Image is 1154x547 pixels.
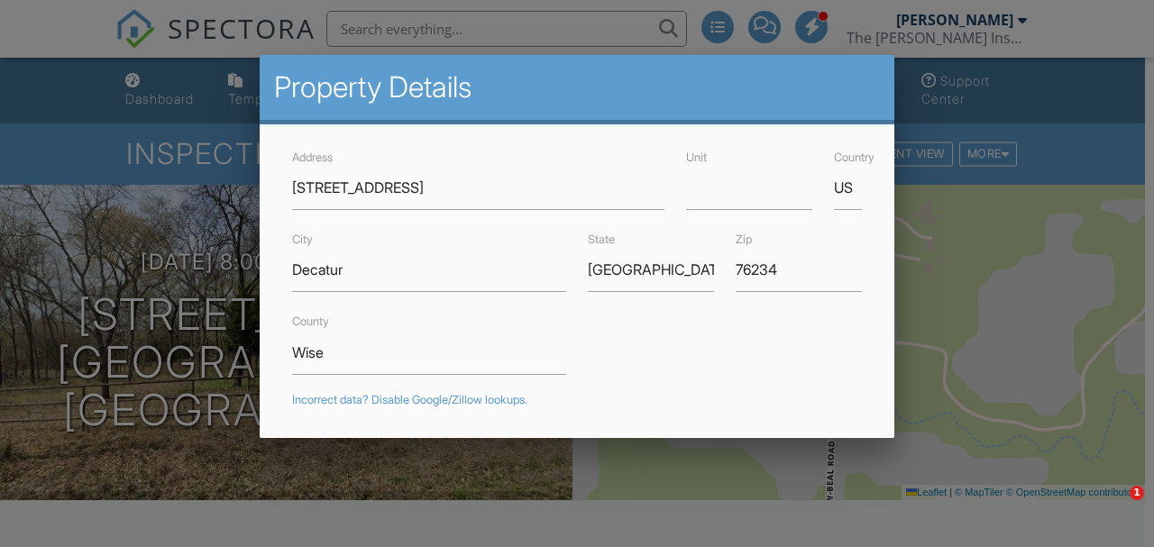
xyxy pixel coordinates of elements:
[292,150,333,164] label: Address
[274,69,880,105] h2: Property Details
[292,315,329,328] label: County
[834,150,875,164] label: Country
[292,393,862,407] div: Incorrect data? Disable Google/Zillow lookups.
[588,232,615,246] label: State
[1093,486,1136,529] iframe: Intercom live chat
[1130,486,1144,500] span: 1
[736,232,752,246] label: Zip
[686,150,707,164] label: Unit
[292,232,313,246] label: City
